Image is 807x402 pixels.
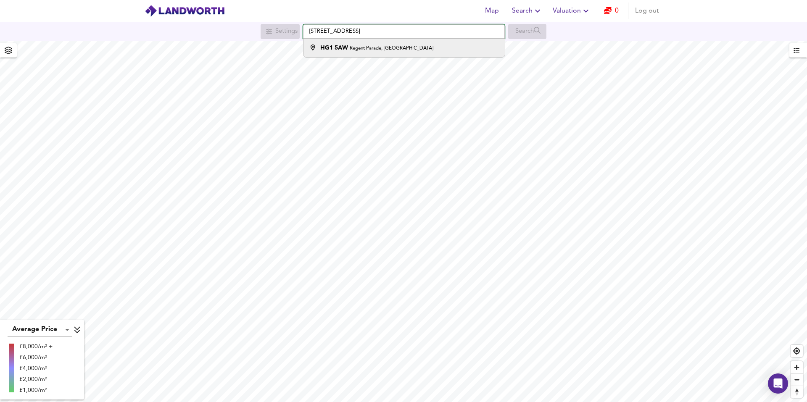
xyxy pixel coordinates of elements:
div: Open Intercom Messenger [768,373,788,394]
span: Log out [635,5,659,17]
strong: HG1 5AW [320,45,348,51]
button: Log out [632,3,662,19]
input: Enter a location... [303,24,505,39]
div: Average Price [8,323,72,336]
div: £4,000/m² [19,364,53,373]
span: Search [512,5,543,17]
small: Regent Parade, [GEOGRAPHIC_DATA] [350,46,433,51]
button: Valuation [549,3,594,19]
div: £1,000/m² [19,386,53,394]
div: £2,000/m² [19,375,53,384]
span: Valuation [553,5,591,17]
button: 0 [598,3,625,19]
div: £6,000/m² [19,353,53,362]
button: Map [478,3,505,19]
button: Search [509,3,546,19]
button: Zoom in [791,361,803,373]
div: Search for a location first or explore the map [508,24,546,39]
button: Reset bearing to north [791,386,803,398]
button: Zoom out [791,373,803,386]
div: Search for a location first or explore the map [261,24,300,39]
a: 0 [604,5,619,17]
div: £8,000/m² + [19,342,53,351]
button: Find my location [791,345,803,357]
img: logo [145,5,225,17]
span: Map [482,5,502,17]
